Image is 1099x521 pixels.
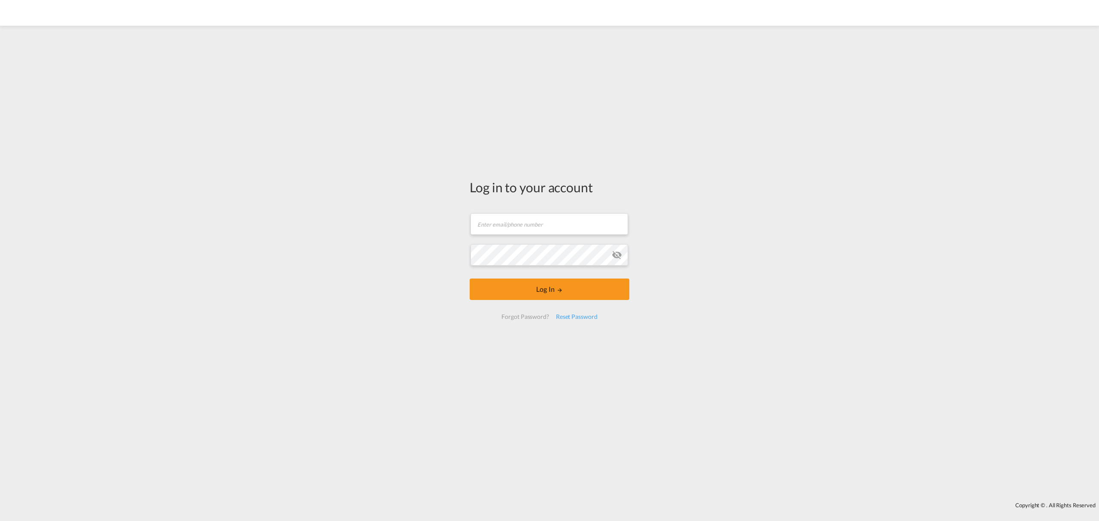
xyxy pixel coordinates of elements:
[470,178,629,196] div: Log in to your account
[612,250,622,260] md-icon: icon-eye-off
[471,213,628,235] input: Enter email/phone number
[498,309,552,324] div: Forgot Password?
[553,309,601,324] div: Reset Password
[470,279,629,300] button: LOGIN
